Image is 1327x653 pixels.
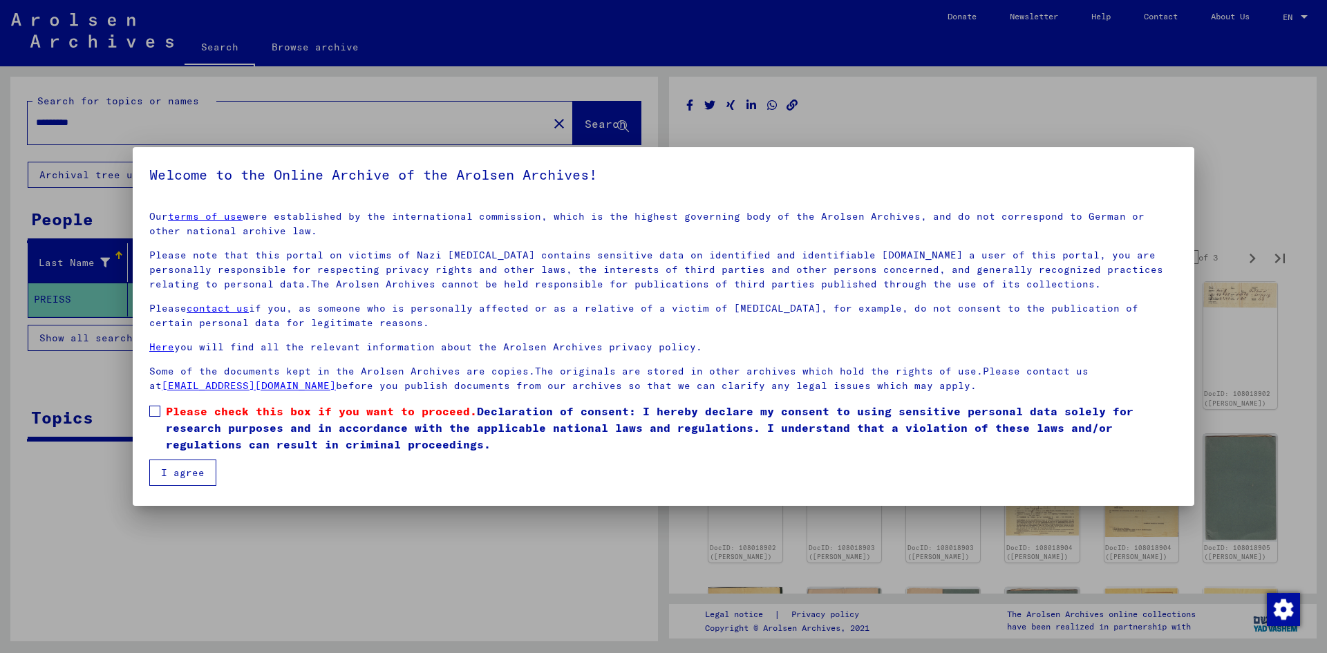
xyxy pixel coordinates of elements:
a: contact us [187,302,249,314]
p: Our were established by the international commission, which is the highest governing body of the ... [149,209,1178,238]
span: Please check this box if you want to proceed. [166,404,477,418]
a: terms of use [168,210,243,223]
p: Please note that this portal on victims of Nazi [MEDICAL_DATA] contains sensitive data on identif... [149,248,1178,292]
h5: Welcome to the Online Archive of the Arolsen Archives! [149,164,1178,186]
div: Change consent [1266,592,1299,625]
img: Change consent [1267,593,1300,626]
p: Please if you, as someone who is personally affected or as a relative of a victim of [MEDICAL_DAT... [149,301,1178,330]
a: Here [149,341,174,353]
p: you will find all the relevant information about the Arolsen Archives privacy policy. [149,340,1178,354]
a: [EMAIL_ADDRESS][DOMAIN_NAME] [162,379,336,392]
p: Some of the documents kept in the Arolsen Archives are copies.The originals are stored in other a... [149,364,1178,393]
button: I agree [149,460,216,486]
span: Declaration of consent: I hereby declare my consent to using sensitive personal data solely for r... [166,403,1178,453]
